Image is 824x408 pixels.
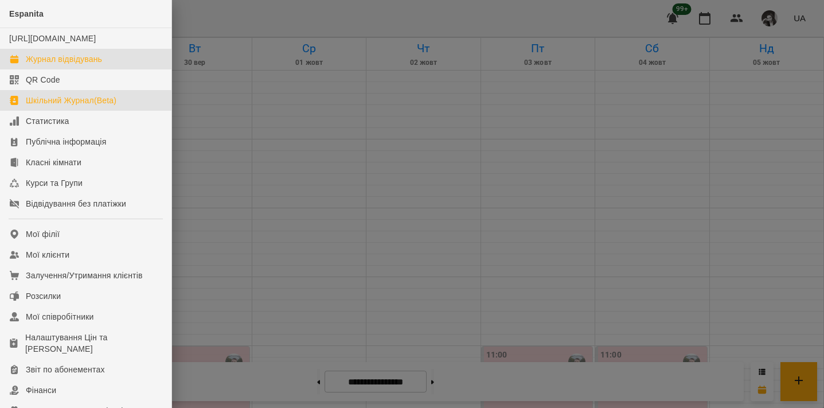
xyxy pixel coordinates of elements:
[26,157,81,168] div: Класні кімнати
[26,270,143,281] div: Залучення/Утримання клієнтів
[9,34,96,43] a: [URL][DOMAIN_NAME]
[26,74,60,86] div: QR Code
[26,53,102,65] div: Журнал відвідувань
[26,198,126,209] div: Відвідування без платіжки
[26,364,105,375] div: Звіт по абонементах
[26,311,94,322] div: Мої співробітники
[26,290,61,302] div: Розсилки
[26,228,60,240] div: Мої філії
[26,115,69,127] div: Статистика
[9,9,44,18] span: Espanita
[26,95,116,106] div: Шкільний Журнал(Beta)
[26,177,83,189] div: Курси та Групи
[25,332,162,355] div: Налаштування Цін та [PERSON_NAME]
[26,249,69,261] div: Мої клієнти
[26,136,106,147] div: Публічна інформація
[26,384,56,396] div: Фінанси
